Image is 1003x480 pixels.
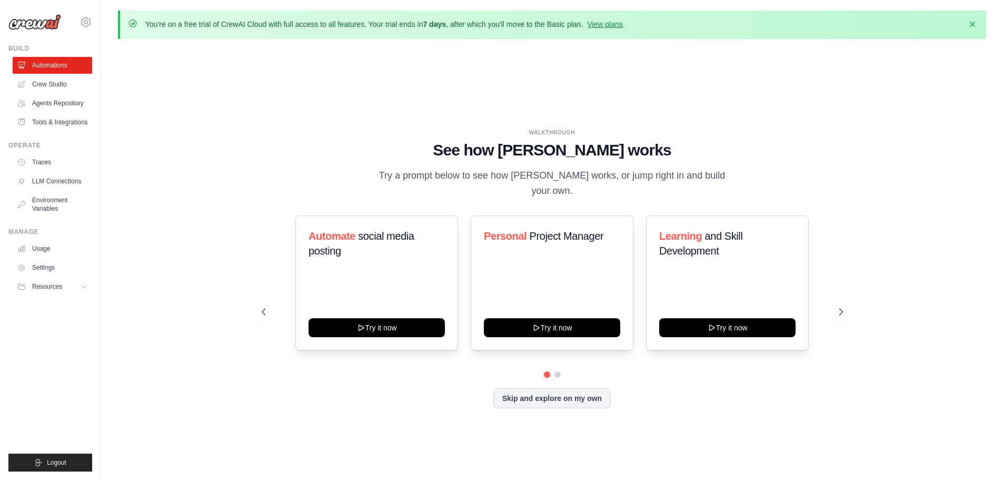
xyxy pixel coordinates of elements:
[13,95,92,112] a: Agents Repository
[659,230,702,242] span: Learning
[309,318,445,337] button: Try it now
[13,154,92,171] a: Traces
[8,141,92,150] div: Operate
[375,168,729,199] p: Try a prompt below to see how [PERSON_NAME] works, or jump right in and build your own.
[8,454,92,472] button: Logout
[13,76,92,93] a: Crew Studio
[13,240,92,257] a: Usage
[529,230,603,242] span: Project Manager
[13,278,92,295] button: Resources
[262,129,843,136] div: WALKTHROUGH
[484,230,527,242] span: Personal
[309,230,355,242] span: Automate
[659,318,796,337] button: Try it now
[47,458,66,467] span: Logout
[423,20,446,28] strong: 7 days
[8,14,61,30] img: Logo
[309,230,414,257] span: social media posting
[8,228,92,236] div: Manage
[13,173,92,190] a: LLM Connections
[145,19,625,30] p: You're on a free trial of CrewAI Cloud with full access to all features. Your trial ends in , aft...
[13,192,92,217] a: Environment Variables
[484,318,620,337] button: Try it now
[950,429,1003,480] iframe: Chat Widget
[493,388,611,408] button: Skip and explore on my own
[32,282,62,291] span: Resources
[262,141,843,160] h1: See how [PERSON_NAME] works
[587,20,622,28] a: View plans
[13,259,92,276] a: Settings
[8,44,92,53] div: Build
[13,57,92,74] a: Automations
[13,114,92,131] a: Tools & Integrations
